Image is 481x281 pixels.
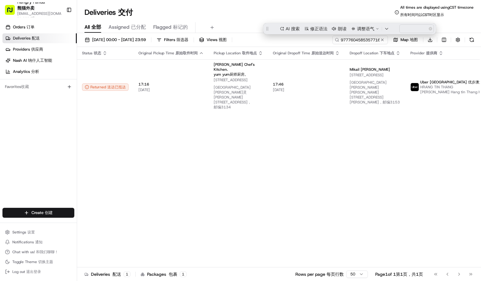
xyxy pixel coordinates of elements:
span: 筛选器 [176,37,188,42]
span: Provider [410,51,437,56]
span: 每页行数 [327,271,344,277]
span: [GEOGRAPHIC_DATA][PERSON_NAME]灵[PERSON_NAME][STREET_ADDRESS]，邮编3134 [214,85,251,110]
span: 配送 [32,36,40,41]
a: Analytics 分析 [2,67,77,77]
div: Favorites [2,82,74,92]
span: 全部 [91,24,101,30]
span: 地图 [410,37,418,42]
input: Type to search [332,36,388,44]
span: Mikail [350,67,390,72]
span: Original Pickup Time [138,51,198,56]
div: 1 [180,271,187,277]
span: 通知 [35,240,43,245]
span: [PERSON_NAME] [361,67,390,72]
span: [PERSON_NAME] Chef's Kitchen. [214,62,263,77]
span: [DATE] [273,87,340,92]
span: 退出登录 [26,269,41,274]
span: 原始送达时间 [311,51,334,56]
span: 所有时间均以CST时区显示 [400,12,444,17]
span: Providers [13,47,43,52]
span: 和我们聊聊！ [36,250,58,254]
a: Deliveries 配送 [2,33,77,43]
button: Views 视图 [196,36,229,44]
span: 第1页，共1页 [396,271,423,277]
span: Assigned [109,23,146,31]
img: uber-new-logo.jpeg [411,83,419,91]
span: [STREET_ADDRESS] [214,78,263,112]
span: All [84,23,101,31]
div: Packages [141,271,187,277]
div: 1 [124,271,130,277]
span: Analytics [13,69,39,74]
span: Filters [164,37,188,43]
button: Log out 退出登录 [2,267,74,276]
span: Pickup Location [214,51,257,56]
button: Returned 送达已抵达 [82,83,129,91]
span: 取件地点 [242,51,257,56]
span: 创建 [45,210,53,215]
a: Orders 订单 [2,22,77,32]
span: Log out [12,269,41,274]
span: 供应商 [31,47,43,52]
button: Hungry Panda 熊猫外卖[EMAIL_ADDRESS][DOMAIN_NAME] [2,2,64,17]
span: 已分配 [131,24,146,30]
span: Create [31,210,53,216]
span: 订单 [27,24,35,30]
span: Chat with us! [12,250,58,254]
span: Status [82,51,101,56]
p: Rows per page [295,271,344,277]
span: 下车地点 [380,51,394,56]
button: Filters 筛选器 [154,36,191,44]
span: [STREET_ADDRESS] [350,73,401,107]
div: Returned [82,83,129,91]
span: 提供商 [426,51,437,56]
span: 配送 [113,271,121,277]
span: 送达已抵达 [107,85,126,90]
span: 17:16 [138,82,204,87]
span: 视图 [219,37,227,42]
span: [DATE] [138,87,204,92]
span: Dropoff Location [350,51,394,56]
span: Views [207,37,227,43]
h1: Deliveries [84,7,133,17]
button: Refresh [467,36,476,44]
a: Nash AI 纳什人工智能 [2,56,77,65]
span: Flagged [153,23,188,31]
span: Notifications [12,240,43,245]
button: [DATE] 00:00 - [DATE] 23:59 [82,36,149,44]
button: Toggle Theme 切换主题 [2,258,74,266]
span: Original Dropoff Time [273,51,334,56]
button: Settings 设置 [2,228,74,237]
span: [DATE] 00:00 - [DATE] 23:59 [92,37,146,43]
span: 标记的 [173,24,188,30]
span: 包裹 [169,271,177,277]
button: Notifications 通知 [2,238,74,246]
span: 熊猫外卖 [17,5,35,11]
span: Nash AI [13,58,52,63]
span: 17:46 [273,82,340,87]
span: Map [401,37,418,43]
div: Page 1 of 1 [375,271,423,277]
span: Orders [13,24,35,30]
span: 纳什人工智能 [28,58,52,63]
button: Map 地图 [390,36,421,44]
span: Deliveries [13,36,40,41]
button: Create 创建 [2,208,74,218]
button: [EMAIL_ADDRESS][DOMAIN_NAME] [17,11,61,21]
span: All times are displayed using CST timezone [400,5,474,20]
span: 切换主题 [38,259,53,264]
span: yum yum厨师厨房。 [214,72,248,77]
span: 设置 [27,230,35,235]
span: Toggle Theme [12,259,53,264]
span: 交付 [118,7,133,17]
div: Deliveries [84,271,130,277]
span: 原始取件时间 [175,51,198,56]
span: Settings [12,230,35,235]
button: Chat with us! 和我们聊聊！ [2,248,74,256]
span: 收藏 [21,84,29,89]
a: Providers 供应商 [2,44,77,54]
span: [GEOGRAPHIC_DATA][PERSON_NAME][PERSON_NAME][STREET_ADDRESS][PERSON_NAME]，邮编3153 [350,80,400,105]
span: 分析 [31,69,39,74]
span: 状态 [94,51,101,56]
